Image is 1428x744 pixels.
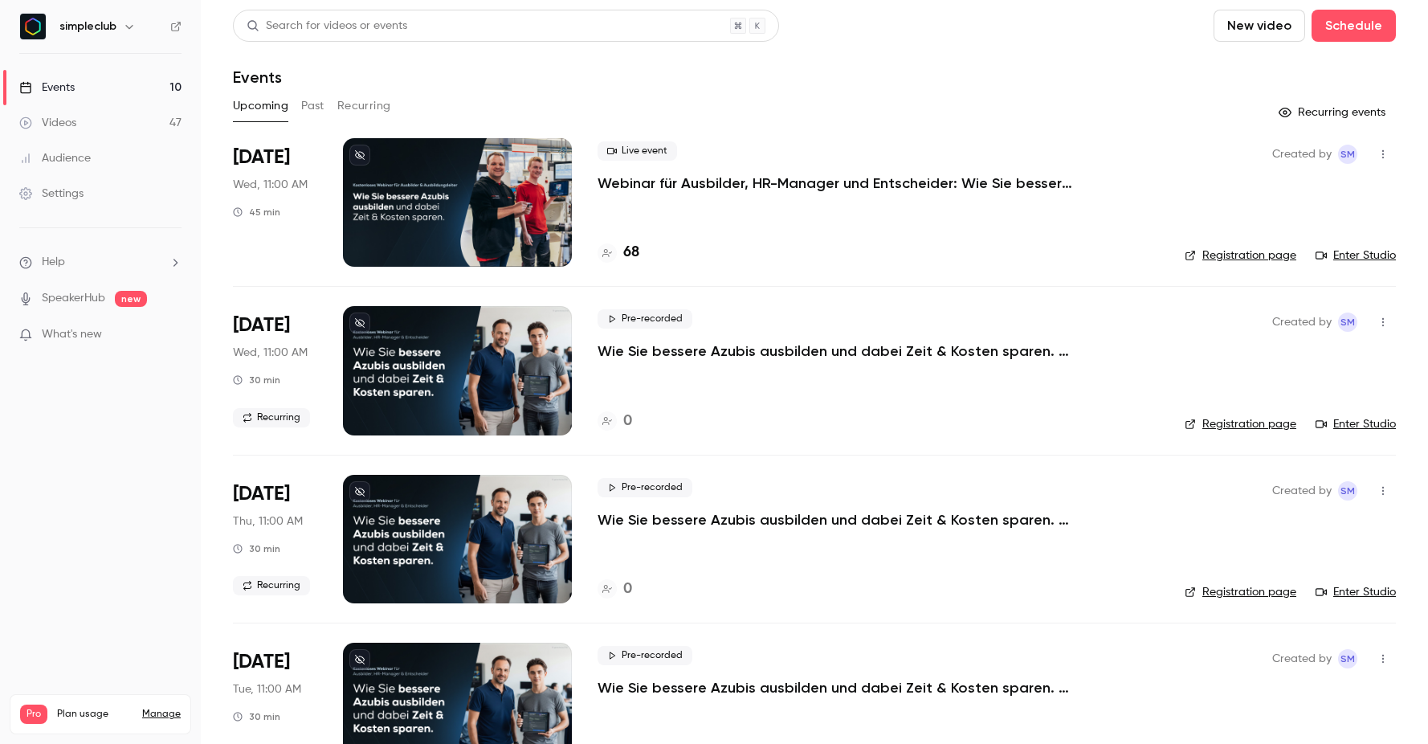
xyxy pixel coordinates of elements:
span: new [115,291,147,307]
span: simpleclub Marketing [1338,481,1357,501]
span: [DATE] [233,145,290,170]
span: Pre-recorded [598,309,692,329]
span: Pre-recorded [598,646,692,665]
div: Events [19,80,75,96]
div: 45 min [233,206,280,219]
div: Search for videos or events [247,18,407,35]
span: simpleclub Marketing [1338,649,1357,668]
a: Registration page [1185,247,1296,264]
li: help-dropdown-opener [19,254,182,271]
a: Manage [142,708,181,721]
span: Live event [598,141,677,161]
div: Videos [19,115,76,131]
h1: Events [233,67,282,87]
button: Recurring events [1271,100,1396,125]
div: Settings [19,186,84,202]
span: Plan usage [57,708,133,721]
span: sM [1340,313,1355,332]
span: sM [1340,481,1355,501]
h4: 0 [623,578,632,600]
a: Registration page [1185,416,1296,432]
span: What's new [42,326,102,343]
h4: 0 [623,411,632,432]
div: Sep 3 Wed, 11:00 AM (Europe/Berlin) [233,306,317,435]
a: Enter Studio [1316,416,1396,432]
div: Audience [19,150,91,166]
div: 30 min [233,374,280,386]
span: simpleclub Marketing [1338,145,1357,164]
a: 0 [598,411,632,432]
a: Webinar für Ausbilder, HR-Manager und Entscheider: Wie Sie bessere Azubis ausbilden und dabei Zei... [598,174,1079,193]
a: Enter Studio [1316,247,1396,264]
iframe: Noticeable Trigger [162,328,182,342]
span: Thu, 11:00 AM [233,513,303,529]
span: Help [42,254,65,271]
div: Sep 4 Thu, 11:00 AM (Europe/Berlin) [233,475,317,603]
a: Enter Studio [1316,584,1396,600]
a: Wie Sie bessere Azubis ausbilden und dabei Zeit & Kosten sparen. (Mittwoch, 11:00 Uhr) [598,341,1079,361]
a: 68 [598,242,639,264]
button: New video [1214,10,1305,42]
span: Pro [20,705,47,724]
button: Schedule [1312,10,1396,42]
span: Created by [1272,649,1332,668]
span: simpleclub Marketing [1338,313,1357,332]
span: Wed, 11:00 AM [233,177,308,193]
span: sM [1340,145,1355,164]
img: simpleclub [20,14,46,39]
a: Wie Sie bessere Azubis ausbilden und dabei Zeit & Kosten sparen. (Dienstag, 11:00 Uhr) [598,678,1079,697]
span: Wed, 11:00 AM [233,345,308,361]
span: Created by [1272,145,1332,164]
a: SpeakerHub [42,290,105,307]
h4: 68 [623,242,639,264]
div: 30 min [233,710,280,723]
button: Past [301,93,324,119]
button: Upcoming [233,93,288,119]
span: sM [1340,649,1355,668]
a: 0 [598,578,632,600]
span: Tue, 11:00 AM [233,681,301,697]
a: Wie Sie bessere Azubis ausbilden und dabei Zeit & Kosten sparen. (Donnerstag, 11:00 Uhr) [598,510,1079,529]
span: Created by [1272,481,1332,501]
span: [DATE] [233,649,290,675]
span: Recurring [233,576,310,595]
span: [DATE] [233,313,290,338]
span: Recurring [233,408,310,427]
span: Created by [1272,313,1332,332]
button: Recurring [337,93,391,119]
a: Registration page [1185,584,1296,600]
div: Sep 3 Wed, 11:00 AM (Europe/Paris) [233,138,317,267]
div: 30 min [233,542,280,555]
span: Pre-recorded [598,478,692,497]
h6: simpleclub [59,18,116,35]
span: [DATE] [233,481,290,507]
